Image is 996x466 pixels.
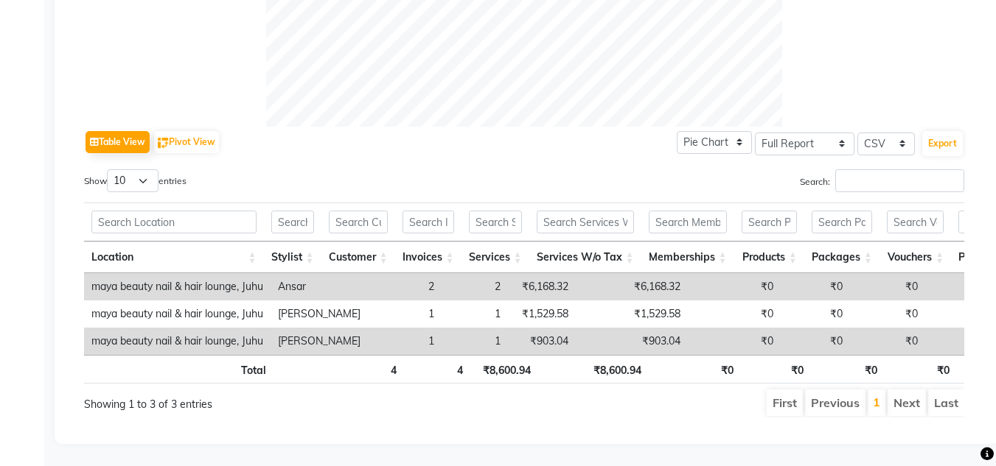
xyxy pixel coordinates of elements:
th: Packages: activate to sort column ascending [804,241,880,273]
th: Memberships: activate to sort column ascending [641,241,734,273]
button: Pivot View [154,131,219,153]
th: ₹0 [811,355,885,384]
td: Ansar [271,273,368,300]
td: 2 [442,273,508,300]
th: Stylist: activate to sort column ascending [264,241,321,273]
input: Search Location [91,211,257,233]
input: Search Services W/o Tax [537,211,634,233]
td: ₹0 [925,273,996,300]
td: ₹0 [925,328,996,355]
td: ₹0 [850,328,925,355]
th: ₹0 [885,355,956,384]
input: Search Customer [329,211,388,233]
th: Customer: activate to sort column ascending [321,241,395,273]
th: 4 [330,355,404,384]
th: Services: activate to sort column ascending [462,241,529,273]
td: ₹6,168.32 [508,273,576,300]
td: ₹0 [688,273,781,300]
td: ₹903.04 [576,328,688,355]
button: Table View [86,131,150,153]
input: Search Products [742,211,797,233]
th: Location: activate to sort column ascending [84,241,264,273]
td: ₹1,529.58 [508,300,576,328]
th: ₹8,600.94 [470,355,538,384]
input: Search Vouchers [887,211,944,233]
div: Showing 1 to 3 of 3 entries [84,388,438,412]
img: pivot.png [158,138,169,149]
td: [PERSON_NAME] [271,300,368,328]
th: Invoices: activate to sort column ascending [395,241,462,273]
select: Showentries [107,169,159,192]
td: ₹903.04 [508,328,576,355]
input: Search Stylist [271,211,314,233]
th: ₹0 [649,355,741,384]
td: ₹0 [781,300,850,328]
td: maya beauty nail & hair lounge, Juhu [84,300,271,328]
td: 1 [442,300,508,328]
td: ₹6,168.32 [576,273,688,300]
td: ₹0 [781,328,850,355]
th: Products: activate to sort column ascending [734,241,804,273]
input: Search Memberships [649,211,727,233]
input: Search Services [469,211,522,233]
a: 1 [873,395,880,409]
th: Total [84,355,274,384]
th: ₹8,600.94 [538,355,649,384]
td: ₹1,529.58 [576,300,688,328]
td: ₹0 [688,300,781,328]
th: Services W/o Tax: activate to sort column ascending [529,241,641,273]
label: Search: [800,169,964,192]
th: ₹0 [741,355,811,384]
td: 1 [368,328,442,355]
th: Vouchers: activate to sort column ascending [880,241,951,273]
button: Export [922,131,963,156]
label: Show entries [84,169,187,192]
td: ₹0 [688,328,781,355]
td: ₹0 [850,273,925,300]
input: Search: [835,169,964,192]
td: ₹0 [850,300,925,328]
td: 1 [442,328,508,355]
td: ₹0 [925,300,996,328]
th: 4 [404,355,470,384]
td: maya beauty nail & hair lounge, Juhu [84,273,271,300]
td: [PERSON_NAME] [271,328,368,355]
input: Search Packages [812,211,872,233]
td: 2 [368,273,442,300]
td: maya beauty nail & hair lounge, Juhu [84,328,271,355]
td: ₹0 [781,273,850,300]
td: 1 [368,300,442,328]
input: Search Invoices [403,211,454,233]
